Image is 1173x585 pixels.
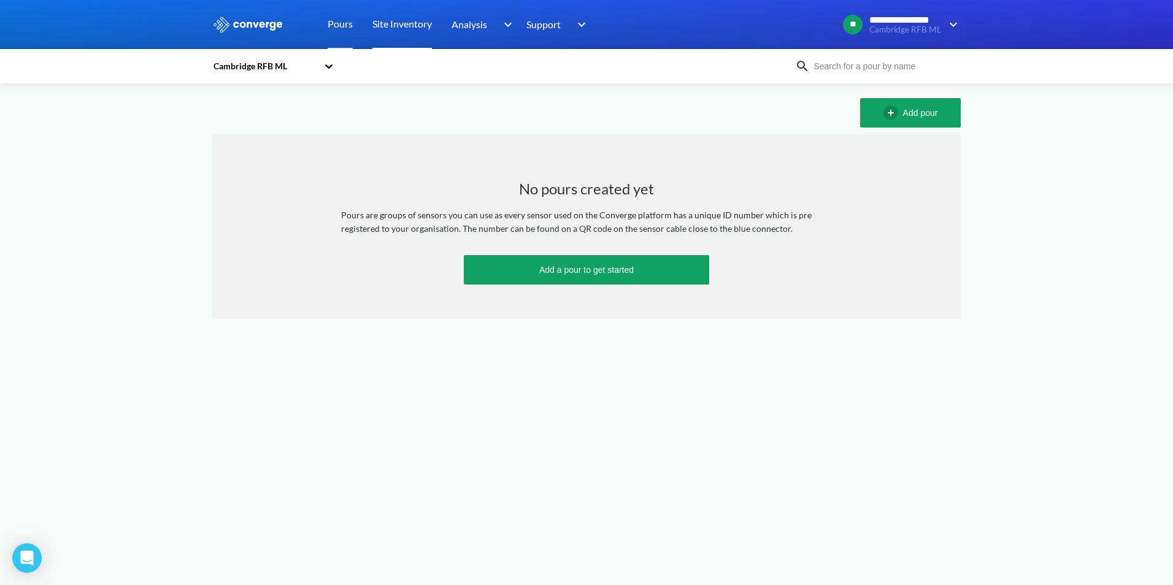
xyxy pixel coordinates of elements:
h1: No pours created yet [519,179,654,199]
input: Search for a pour by name [810,59,958,73]
img: downArrow.svg [496,17,515,32]
span: Support [526,17,561,32]
span: Analysis [452,17,487,32]
img: add-circle-outline.svg [883,105,903,120]
div: Open Intercom Messenger [12,543,42,573]
div: Pours are groups of sensors you can use as every sensor used on the Converge platform has a uniqu... [341,208,832,235]
div: Cambridge RFB ML [212,59,318,73]
button: Add a pour to get started [464,255,709,285]
img: downArrow.svg [569,17,589,32]
button: Add pour [860,98,961,128]
img: icon-search.svg [795,59,810,74]
img: logo_ewhite.svg [212,17,283,32]
span: Cambridge RFB ML [869,25,941,34]
img: downArrow.svg [941,17,961,32]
